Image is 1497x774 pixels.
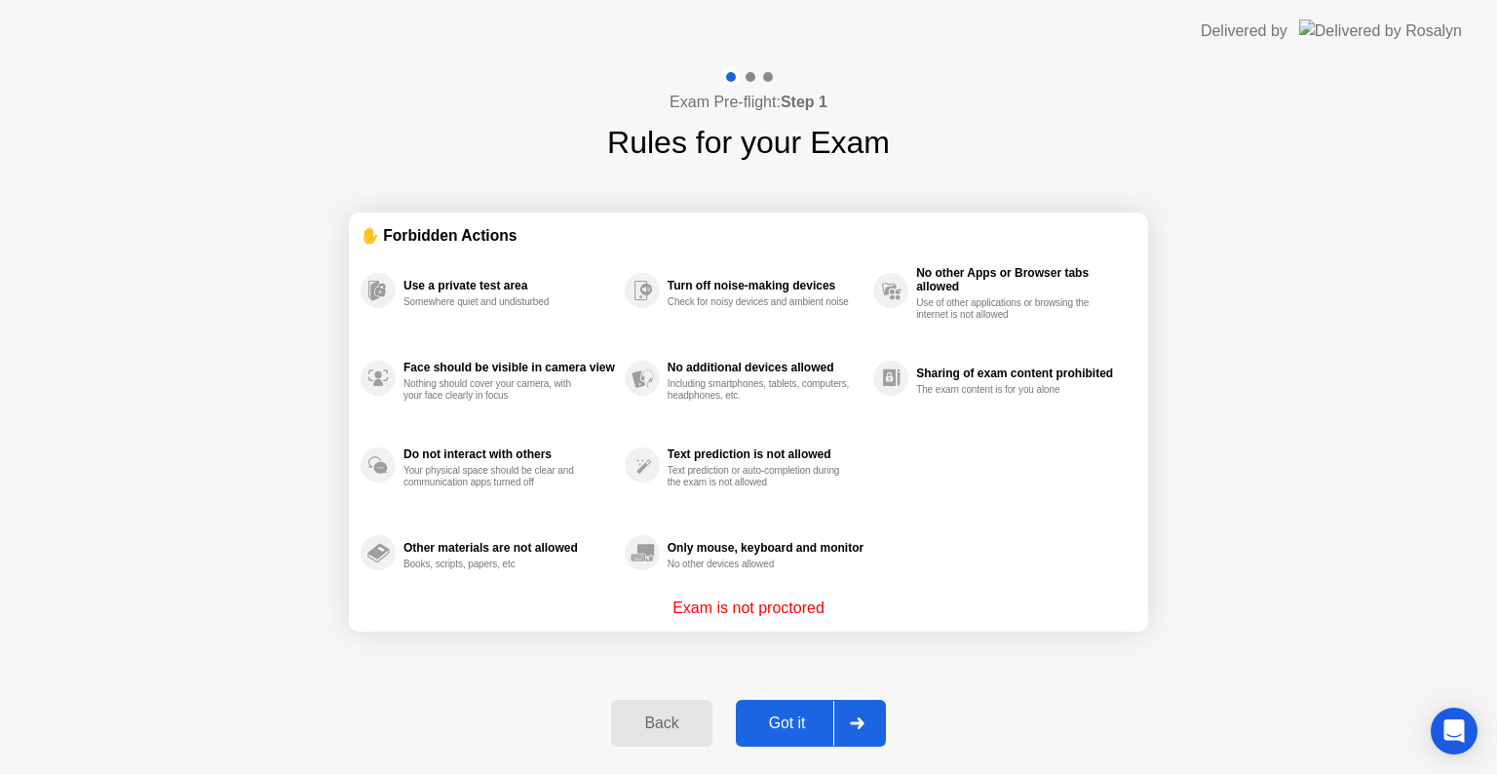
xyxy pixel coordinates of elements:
div: Face should be visible in camera view [403,361,615,374]
div: Including smartphones, tablets, computers, headphones, etc. [668,378,852,402]
div: Somewhere quiet and undisturbed [403,296,588,308]
button: Got it [736,700,886,747]
div: ✋ Forbidden Actions [361,224,1136,247]
p: Exam is not proctored [672,597,825,620]
div: Got it [742,715,833,732]
div: Only mouse, keyboard and monitor [668,541,864,555]
b: Step 1 [781,94,827,110]
div: Use a private test area [403,279,615,292]
div: Do not interact with others [403,447,615,461]
div: Sharing of exam content prohibited [916,367,1127,380]
div: No additional devices allowed [668,361,864,374]
div: Nothing should cover your camera, with your face clearly in focus [403,378,588,402]
div: Use of other applications or browsing the internet is not allowed [916,297,1100,321]
div: Back [617,715,706,732]
div: Text prediction is not allowed [668,447,864,461]
div: The exam content is for you alone [916,384,1100,396]
div: Open Intercom Messenger [1431,708,1478,755]
div: Text prediction or auto-completion during the exam is not allowed [668,465,852,488]
div: No other devices allowed [668,559,852,570]
div: Turn off noise-making devices [668,279,864,292]
div: Other materials are not allowed [403,541,615,555]
div: Check for noisy devices and ambient noise [668,296,852,308]
div: Books, scripts, papers, etc [403,559,588,570]
div: Delivered by [1201,19,1287,43]
img: Delivered by Rosalyn [1299,19,1462,42]
h4: Exam Pre-flight: [670,91,827,114]
h1: Rules for your Exam [607,119,890,166]
button: Back [611,700,711,747]
div: No other Apps or Browser tabs allowed [916,266,1127,293]
div: Your physical space should be clear and communication apps turned off [403,465,588,488]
